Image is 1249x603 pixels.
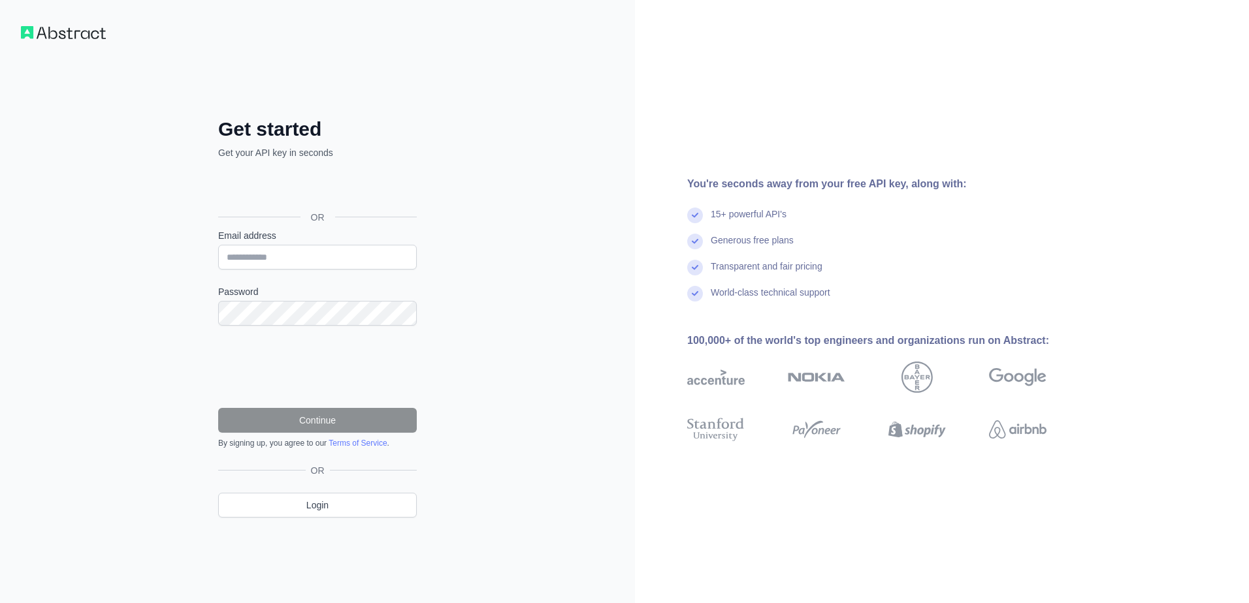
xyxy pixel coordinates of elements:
iframe: reCAPTCHA [218,341,417,392]
span: OR [300,211,335,224]
img: check mark [687,260,703,275]
div: Transparent and fair pricing [711,260,822,286]
img: nokia [788,362,845,393]
div: Generous free plans [711,234,794,260]
div: By signing up, you agree to our . [218,438,417,448]
div: World-class technical support [711,286,830,312]
img: accenture [687,362,745,393]
iframe: Sign in with Google Button [212,174,421,202]
div: 100,000+ of the world's top engineers and organizations run on Abstract: [687,333,1088,348]
img: payoneer [788,415,845,444]
img: shopify [888,415,946,444]
img: google [989,362,1046,393]
span: OR [306,464,330,477]
p: Get your API key in seconds [218,146,417,159]
div: 15+ powerful API's [711,208,787,234]
div: You're seconds away from your free API key, along with: [687,176,1088,192]
img: check mark [687,234,703,249]
a: Login [218,493,417,518]
img: check mark [687,208,703,223]
a: Terms of Service [329,439,387,448]
label: Password [218,285,417,298]
img: stanford university [687,415,745,444]
img: Workflow [21,26,106,39]
img: airbnb [989,415,1046,444]
label: Email address [218,229,417,242]
img: check mark [687,286,703,301]
img: bayer [901,362,933,393]
h2: Get started [218,117,417,141]
button: Continue [218,408,417,433]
